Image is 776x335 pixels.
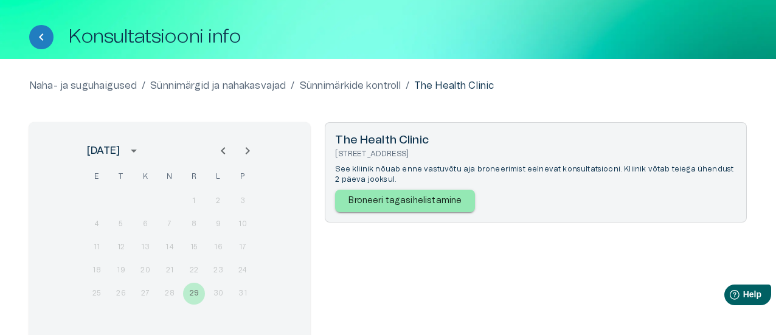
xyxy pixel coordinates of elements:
p: The Health Clinic [414,78,494,93]
span: neljapäev [159,165,181,189]
span: teisipäev [110,165,132,189]
h6: The Health Clinic [335,133,736,149]
iframe: Help widget launcher [681,280,776,314]
button: Next month [235,139,260,163]
a: Sünnimärgid ja nahakasvajad [150,78,286,93]
p: [STREET_ADDRESS] [335,149,736,159]
span: laupäev [207,165,229,189]
div: Broneeri tagasihelistamine [335,190,475,212]
p: / [142,78,145,93]
span: reede [183,165,205,189]
h1: Konsultatsiooni info [68,26,241,47]
p: / [291,78,294,93]
a: Naha- ja suguhaigused [29,78,137,93]
span: kolmapäev [134,165,156,189]
a: Open selected supplier callback service booking [335,185,736,212]
p: / [406,78,409,93]
span: esmaspäev [86,165,108,189]
div: [DATE] [87,143,120,158]
button: Tagasi [29,25,54,49]
p: Broneeri tagasihelistamine [348,195,462,207]
p: See kliinik nõuab enne vastuvõtu aja broneerimist eelnevat konsultatsiooni. Kliinik võtab teiega ... [335,164,736,185]
span: pühapäev [232,165,254,189]
a: Sünnimärkide kontroll [300,78,401,93]
button: calendar view is open, switch to year view [123,140,144,161]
